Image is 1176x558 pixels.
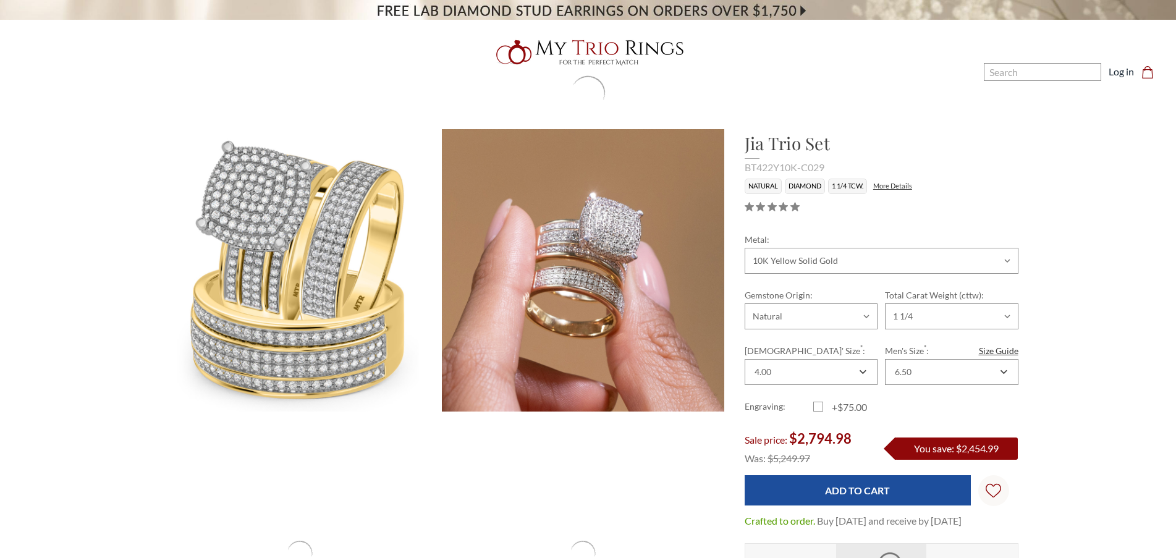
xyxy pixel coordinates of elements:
[885,289,1018,302] label: Total Carat Weight (cttw):
[914,442,999,454] span: You save: $2,454.99
[1109,64,1134,79] a: Log in
[1141,66,1154,78] svg: cart.cart_preview
[768,452,810,464] span: $5,249.97
[979,344,1018,357] a: Size Guide
[817,514,962,528] dd: Buy [DATE] and receive by [DATE]
[1141,64,1161,79] a: Cart with 0 items
[745,179,782,194] li: Natural
[745,514,815,528] dt: Crafted to order.
[813,400,882,415] label: +$75.00
[745,160,1018,175] div: BT422Y10K-C029
[745,344,878,357] label: [DEMOGRAPHIC_DATA]' Size :
[745,130,1018,156] h1: Jia Trio Set
[745,289,878,302] label: Gemstone Origin:
[895,367,912,377] div: 6.50
[789,430,852,447] span: $2,794.98
[984,63,1101,81] input: Search
[745,475,971,505] input: Add to Cart
[745,434,787,446] span: Sale price:
[341,33,835,72] a: My Trio Rings
[745,400,813,415] label: Engraving:
[745,233,1018,246] label: Metal:
[442,129,724,412] img: Photo of Jia 1 1/4 ct tw. Diamond Cushion Cluster Trio Set 10K Yellow Gold [BT422Y-C029]
[986,444,1001,537] svg: Wish Lists
[828,179,867,194] li: 1 1/4 TCW.
[745,359,878,385] div: Combobox
[785,179,825,194] li: Diamond
[489,33,687,72] img: My Trio Rings
[885,359,1018,385] div: Combobox
[873,182,912,190] a: More Details
[885,344,1018,357] label: Men's Size :
[159,129,441,412] img: Photo of Jia 1 1/4 ct tw. Diamond Cushion Cluster Trio Set 10K Yellow Gold [BT422Y-C029]
[978,475,1009,506] a: Wish Lists
[755,367,771,377] div: 4.00
[745,452,766,464] span: Was:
